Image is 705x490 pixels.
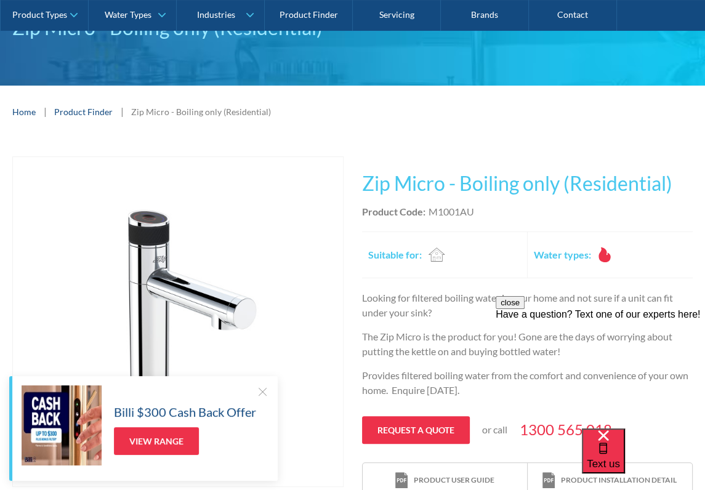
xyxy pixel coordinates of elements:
[119,104,125,119] div: |
[114,403,256,421] h5: Billi $300 Cash Back Offer
[395,472,408,489] img: print icon
[12,10,67,20] div: Product Types
[362,416,470,444] a: Request a quote
[131,105,271,118] div: Zip Micro - Boiling only (Residential)
[22,385,102,465] img: Billi $300 Cash Back Offer
[13,157,343,487] img: Zip Micro - Boiling only (Residential)
[12,156,344,488] a: open lightbox
[582,428,705,490] iframe: podium webchat widget bubble
[42,104,48,119] div: |
[542,472,555,489] img: print icon
[482,422,507,437] p: or call
[54,105,113,118] a: Product Finder
[12,105,36,118] a: Home
[534,247,591,262] h2: Water types:
[362,329,693,359] p: The Zip Micro is the product for you! Gone are the days of worrying about putting the kettle on a...
[362,206,425,217] strong: Product Code:
[114,427,199,455] a: View Range
[429,204,474,219] div: M1001AU
[368,247,422,262] h2: Suitable for:
[496,296,705,444] iframe: podium webchat widget prompt
[362,368,693,398] p: Provides filtered boiling water from the comfort and convenience of your own home. Enquire [DATE].
[362,291,693,320] p: Looking for filtered boiling water in your home and not sure if a unit can fit under your sink?
[561,475,677,486] div: Product installation detail
[362,169,693,198] h1: Zip Micro - Boiling only (Residential)
[197,10,235,20] div: Industries
[105,10,151,20] div: Water Types
[414,475,494,486] div: Product user guide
